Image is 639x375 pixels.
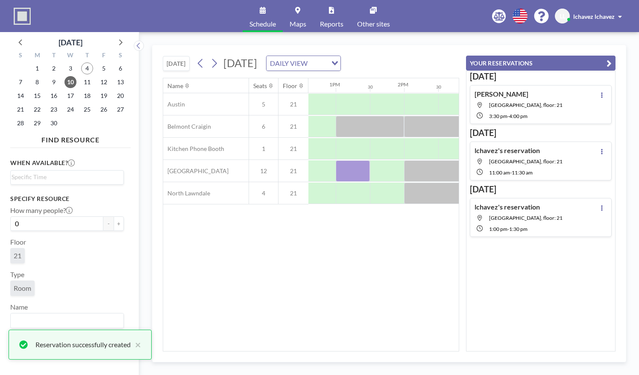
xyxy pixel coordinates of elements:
span: Friday, September 26, 2025 [98,103,110,115]
span: 5 [249,100,278,108]
span: Reports [320,21,343,27]
span: 1:00 PM [489,226,507,232]
span: - [510,169,512,176]
div: 30 [436,84,441,90]
span: Maps [290,21,306,27]
span: 3:30 PM [489,113,507,119]
h3: [DATE] [470,184,612,195]
label: How many people? [10,206,73,215]
span: North Lawndale [163,189,210,197]
button: close [131,340,141,350]
h4: FIND RESOURCE [10,132,131,144]
span: Thursday, September 4, 2025 [81,62,93,74]
span: Thursday, September 18, 2025 [81,90,93,102]
span: Belmont Craigin [163,123,211,130]
div: 30 [368,84,373,90]
span: - [507,226,509,232]
h4: [PERSON_NAME] [475,90,528,98]
span: 6 [249,123,278,130]
span: Saturday, September 27, 2025 [114,103,126,115]
span: [DATE] [223,56,257,69]
span: Sunday, September 14, 2025 [15,90,26,102]
span: 21 [14,251,21,260]
button: - [103,216,114,231]
div: Seats [253,82,267,90]
span: Monday, September 8, 2025 [31,76,43,88]
span: Friday, September 12, 2025 [98,76,110,88]
span: Monday, September 22, 2025 [31,103,43,115]
span: Friday, September 19, 2025 [98,90,110,102]
div: 1PM [329,81,340,88]
span: 21 [278,189,308,197]
span: Wednesday, September 24, 2025 [64,103,76,115]
span: 12 [249,167,278,175]
div: S [12,50,29,62]
span: 21 [278,145,308,153]
div: F [95,50,112,62]
div: 2PM [398,81,408,88]
h3: [DATE] [470,127,612,138]
span: Saturday, September 6, 2025 [114,62,126,74]
span: North Lawndale, floor: 21 [489,158,563,165]
span: 11:00 AM [489,169,510,176]
input: Search for option [12,315,119,326]
span: Sunday, September 28, 2025 [15,117,26,129]
div: [DATE] [59,36,82,48]
span: Saturday, September 20, 2025 [114,90,126,102]
span: Other sites [357,21,390,27]
span: 1:30 PM [509,226,528,232]
span: 21 [278,100,308,108]
input: Search for option [310,58,326,69]
span: 1 [249,145,278,153]
span: Saturday, September 13, 2025 [114,76,126,88]
div: Search for option [11,171,123,183]
span: Monday, September 15, 2025 [31,90,43,102]
span: Kitchen Phone Booth [163,145,224,153]
span: Tuesday, September 2, 2025 [48,62,60,74]
span: Wednesday, September 3, 2025 [64,62,76,74]
label: Floor [10,238,26,246]
span: Sunday, September 21, 2025 [15,103,26,115]
div: Search for option [11,313,123,328]
div: T [46,50,62,62]
div: Search for option [267,56,340,71]
h4: lchavez's reservation [475,203,540,211]
span: Little Village, floor: 21 [489,215,563,221]
div: T [79,50,95,62]
div: M [29,50,46,62]
button: YOUR RESERVATIONS [466,56,616,71]
span: DAILY VIEW [268,58,309,69]
span: Sunday, September 7, 2025 [15,76,26,88]
div: Name [167,82,183,90]
span: 11:30 AM [512,169,533,176]
span: Wednesday, September 10, 2025 [64,76,76,88]
span: Monday, September 29, 2025 [31,117,43,129]
span: North Lawndale, floor: 21 [489,102,563,108]
div: Floor [283,82,297,90]
span: Schedule [249,21,276,27]
span: 4:00 PM [509,113,528,119]
span: Room [14,284,31,292]
span: [GEOGRAPHIC_DATA] [163,167,229,175]
span: 4 [249,189,278,197]
label: Type [10,270,24,279]
h3: Specify resource [10,195,124,203]
span: - [507,113,509,119]
span: Austin [163,100,185,108]
div: W [62,50,79,62]
label: Name [10,303,28,311]
span: LL [560,12,566,20]
span: lchavez lchavez [573,13,615,20]
span: Thursday, September 11, 2025 [81,76,93,88]
span: Tuesday, September 9, 2025 [48,76,60,88]
span: Wednesday, September 17, 2025 [64,90,76,102]
h4: lchavez's reservation [475,146,540,155]
button: + [114,216,124,231]
span: Friday, September 5, 2025 [98,62,110,74]
span: Tuesday, September 30, 2025 [48,117,60,129]
h3: [DATE] [470,71,612,82]
span: 21 [278,123,308,130]
span: Tuesday, September 23, 2025 [48,103,60,115]
span: Monday, September 1, 2025 [31,62,43,74]
input: Search for option [12,172,119,182]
